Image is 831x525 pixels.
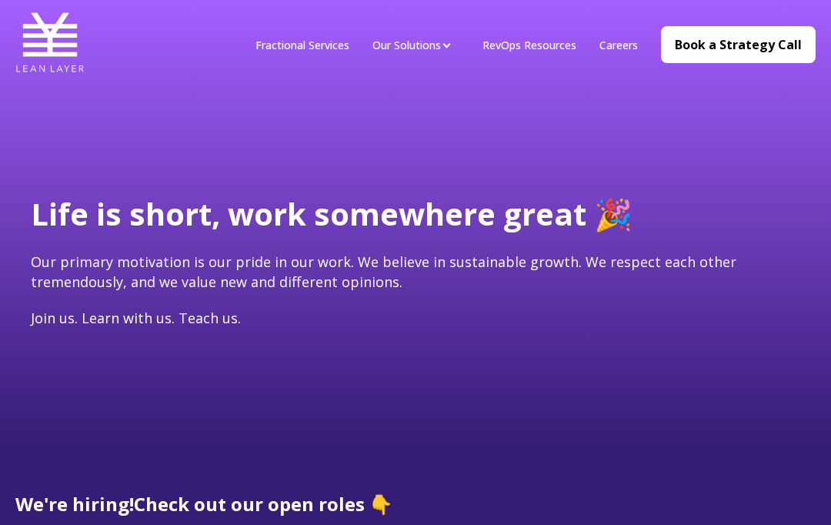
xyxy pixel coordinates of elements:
[244,36,649,53] div: Navigation Menu
[134,491,392,517] span: Check out our open roles 👇
[599,38,638,52] a: Careers
[372,38,441,52] a: Our Solutions
[31,309,241,327] span: Join us. Learn with us. Teach us.
[31,252,736,290] span: Our primary motivation is our pride in our work. We believe in sustainable growth. We respect eac...
[255,38,349,52] a: Fractional Services
[15,8,85,77] img: Lean Layer Logo
[482,38,576,52] a: RevOps Resources
[31,192,632,235] span: Life is short, work somewhere great 🎉
[661,26,816,63] a: Book a Strategy Call
[15,491,134,517] span: We're hiring!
